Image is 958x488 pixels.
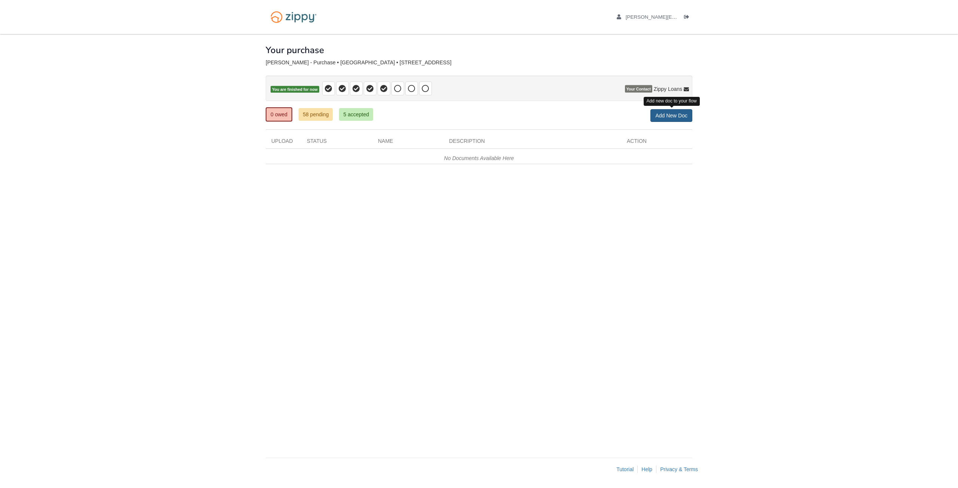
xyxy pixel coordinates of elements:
a: edit profile [617,14,794,22]
div: [PERSON_NAME] - Purchase • [GEOGRAPHIC_DATA] • [STREET_ADDRESS] [266,59,692,66]
a: Help [641,466,652,472]
a: 5 accepted [339,108,373,121]
span: Zippy Loans [654,85,682,93]
a: 58 pending [299,108,333,121]
h1: Your purchase [266,45,324,55]
div: Action [621,137,692,148]
div: Name [372,137,443,148]
div: Add new doc to your flow [644,97,700,105]
img: Logo [266,7,321,27]
div: Status [301,137,372,148]
div: Description [443,137,621,148]
a: 0 owed [266,107,292,122]
span: You are finished for now [271,86,319,93]
div: Upload [266,137,301,148]
a: Privacy & Terms [660,466,698,472]
span: Your Contact [625,85,652,93]
a: Log out [684,14,692,22]
a: Add New Doc [650,109,692,122]
a: Tutorial [616,466,634,472]
em: No Documents Available Here [444,155,514,161]
span: arron.perkins@gmail.com [626,14,794,20]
